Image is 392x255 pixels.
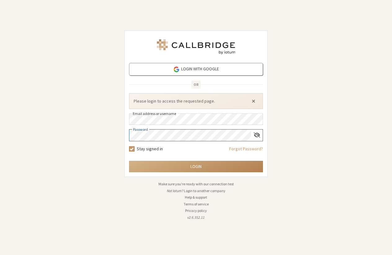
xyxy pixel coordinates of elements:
button: Close alert [248,97,258,106]
a: Forgot Password? [229,146,263,156]
input: Password [129,130,251,141]
a: Terms of service [184,202,209,206]
a: Make sure you're ready with our connection test [158,182,234,186]
label: Stay signed in [137,146,163,152]
iframe: Chat [376,239,387,251]
a: Help & support [185,195,207,200]
li: v2.6.352.11 [124,215,268,220]
button: Login to another company [184,188,225,194]
li: Not Iotum? [124,188,268,194]
a: Privacy policy [185,208,207,213]
span: OR [191,81,201,89]
input: Email address or username [129,113,263,125]
button: Login [129,161,263,172]
a: Login with Google [129,63,263,76]
span: Please login to access the requested page. [134,98,244,104]
div: Show password [251,130,263,140]
img: Iotum [156,39,236,54]
img: google-icon.png [173,66,180,73]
